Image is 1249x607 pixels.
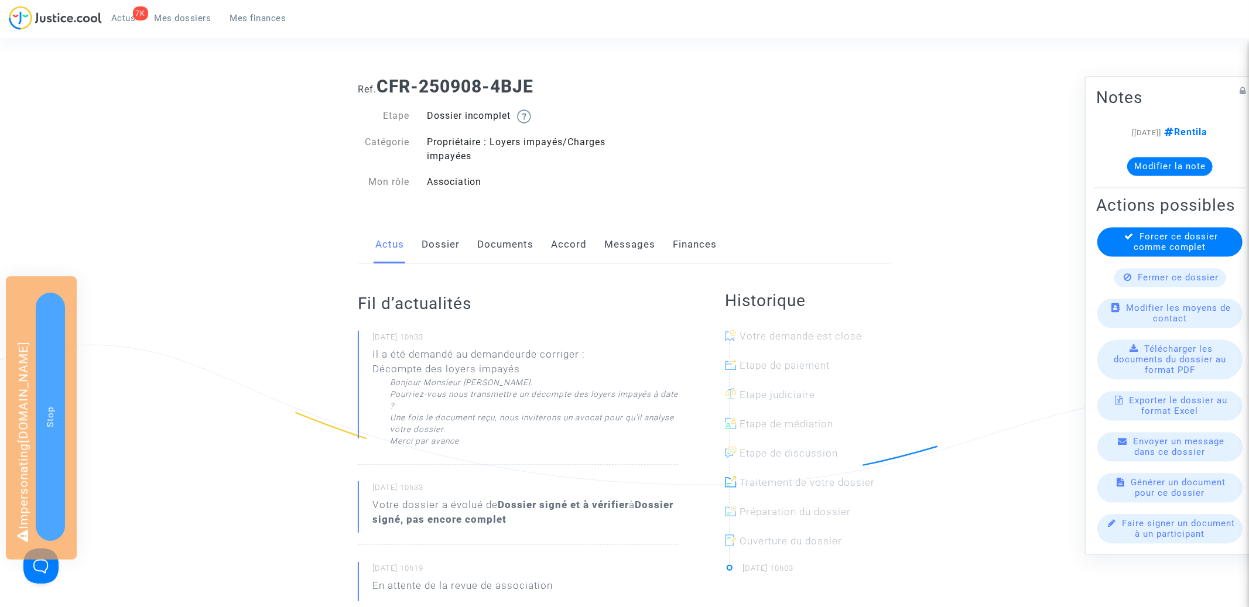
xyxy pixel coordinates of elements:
a: 7KActus [102,9,145,27]
a: Mes dossiers [145,9,221,27]
span: Fermer ce dossier [1138,272,1219,283]
span: Forcer ce dossier comme complet [1134,231,1219,252]
div: Il a été demandé au demandeur [372,347,678,447]
img: jc-logo.svg [9,6,102,30]
b: Dossier signé et à vérifier [498,499,629,510]
a: Messages [604,225,655,264]
li: Décompte des loyers impayés [372,362,678,376]
span: Ref. [358,84,377,95]
small: [DATE] 10h19 [372,563,678,578]
div: Bonjour Monsieur [PERSON_NAME]. Pourriez-vous nous transmettre un décompte des loyers impayés à d... [390,376,678,447]
span: Faire signer un document à un participant [1122,518,1235,539]
span: Envoyer un message dans ce dossier [1134,436,1225,457]
div: Votre dossier a évolué de à [372,498,678,527]
img: help.svg [517,109,531,124]
p: En attente de la revue de association [372,578,553,599]
h2: Fil d’actualités [358,293,678,314]
iframe: Help Scout Beacon - Open [23,548,59,584]
h2: Notes [1096,87,1244,108]
a: Accord [551,225,587,264]
div: Propriétaire : Loyers impayés/Charges impayées [418,135,625,163]
span: Rentila [1162,126,1208,138]
span: Votre demande est close [740,330,862,342]
span: Modifier les moyens de contact [1127,303,1231,324]
div: Catégorie [349,135,418,163]
small: [DATE] 10h33 [372,332,678,347]
button: Modifier la note [1127,157,1213,176]
a: Documents [477,225,533,264]
h2: Historique [725,290,891,311]
a: Dossier [422,225,460,264]
span: Générer un document pour ce dossier [1131,477,1226,498]
div: Etape [349,109,418,124]
div: Dossier incomplet [418,109,625,124]
a: Actus [375,225,404,264]
a: Mes finances [221,9,296,27]
h2: Actions possibles [1096,195,1244,215]
div: Impersonating [6,276,77,560]
div: Association [418,175,625,189]
span: Actus [111,13,136,23]
div: 7K [133,6,148,20]
span: Exporter le dossier au format Excel [1130,395,1228,416]
div: Mon rôle [349,175,418,189]
span: Télécharger les documents du dossier au format PDF [1114,344,1226,375]
b: CFR-250908-4BJE [377,76,533,97]
span: Mes dossiers [155,13,211,23]
span: Mes finances [230,13,286,23]
span: [[DATE]] [1132,128,1162,137]
a: Finances [673,225,717,264]
button: Stop [36,293,65,541]
small: [DATE] 10h33 [372,482,678,498]
span: Stop [45,406,56,427]
span: de corriger : [525,348,585,360]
